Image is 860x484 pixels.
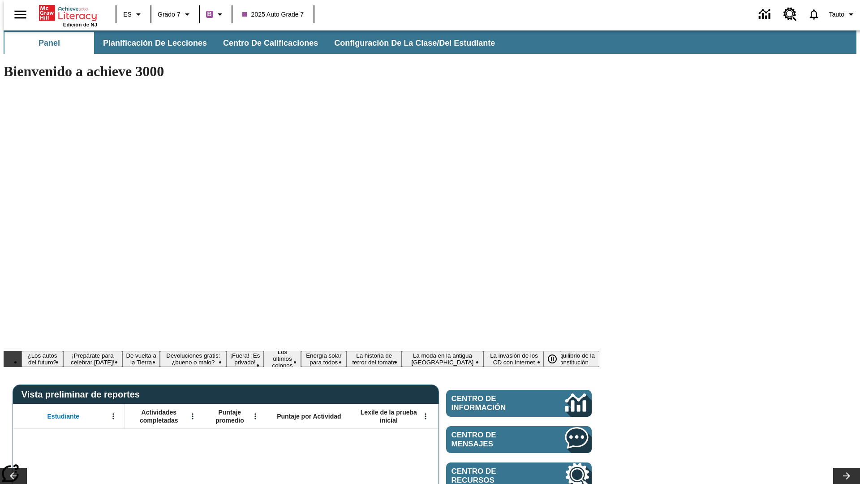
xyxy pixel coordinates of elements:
[545,351,599,367] button: Diapositiva 11 El equilibrio de la Constitución
[186,410,199,423] button: Abrir menú
[39,3,97,27] div: Portada
[96,32,214,54] button: Planificación de lecciones
[356,408,421,424] span: Lexile de la prueba inicial
[301,351,346,367] button: Diapositiva 7 Energía solar para todos
[207,9,212,20] span: B
[451,431,538,449] span: Centro de mensajes
[446,426,592,453] a: Centro de mensajes
[451,394,535,412] span: Centro de información
[277,412,341,420] span: Puntaje por Actividad
[4,30,856,54] div: Subbarra de navegación
[4,32,94,54] button: Panel
[208,408,251,424] span: Puntaje promedio
[802,3,826,26] a: Notificaciones
[119,6,148,22] button: Lenguaje: ES, Selecciona un idioma
[160,351,226,367] button: Diapositiva 4 Devoluciones gratis: ¿bueno o malo?
[327,32,502,54] button: Configuración de la clase/del estudiante
[753,2,778,27] a: Centro de información
[543,351,561,367] button: Pausar
[446,390,592,417] a: Centro de información
[483,351,545,367] button: Diapositiva 10 La invasión de los CD con Internet
[249,410,262,423] button: Abrir menú
[826,6,860,22] button: Perfil/Configuración
[21,351,63,367] button: Diapositiva 1 ¿Los autos del futuro?
[4,32,503,54] div: Subbarra de navegación
[154,6,196,22] button: Grado: Grado 7, Elige un grado
[334,38,495,48] span: Configuración de la clase/del estudiante
[103,38,207,48] span: Planificación de lecciones
[4,63,599,80] h1: Bienvenido a achieve 3000
[419,410,432,423] button: Abrir menú
[47,412,80,420] span: Estudiante
[223,38,318,48] span: Centro de calificaciones
[833,468,860,484] button: Carrusel de lecciones, seguir
[158,10,181,19] span: Grado 7
[107,410,120,423] button: Abrir menú
[63,22,97,27] span: Edición de NJ
[39,38,60,48] span: Panel
[123,10,132,19] span: ES
[242,10,304,19] span: 2025 Auto Grade 7
[402,351,483,367] button: Diapositiva 9 La moda en la antigua Roma
[129,408,189,424] span: Actividades completadas
[21,389,144,400] span: Vista preliminar de reportes
[39,4,97,22] a: Portada
[829,10,844,19] span: Tauto
[216,32,325,54] button: Centro de calificaciones
[778,2,802,26] a: Centro de recursos, Se abrirá en una pestaña nueva.
[346,351,402,367] button: Diapositiva 8 La historia de terror del tomate
[7,1,34,28] button: Abrir el menú lateral
[264,347,301,370] button: Diapositiva 6 Los últimos colonos
[63,351,122,367] button: Diapositiva 2 ¡Prepárate para celebrar Juneteenth!
[226,351,264,367] button: Diapositiva 5 ¡Fuera! ¡Es privado!
[543,351,570,367] div: Pausar
[202,6,229,22] button: Boost El color de la clase es morado/púrpura. Cambiar el color de la clase.
[122,351,160,367] button: Diapositiva 3 De vuelta a la Tierra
